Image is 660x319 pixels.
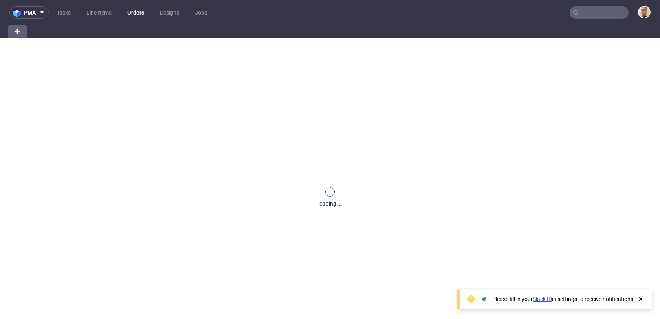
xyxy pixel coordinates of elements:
[82,6,116,19] a: Line Items
[13,8,24,17] img: logo
[155,6,184,19] a: Designs
[190,6,212,19] a: Jobs
[123,6,149,19] a: Orders
[639,7,650,18] img: Bartłomiej Leśniczuk
[318,200,342,208] div: loading ...
[533,296,552,302] a: Slack ID
[492,295,633,303] div: Please fill in your in settings to receive notifications
[9,6,49,19] button: pma
[480,295,488,303] img: Slack
[24,10,36,15] span: pma
[52,6,75,19] a: Tasks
